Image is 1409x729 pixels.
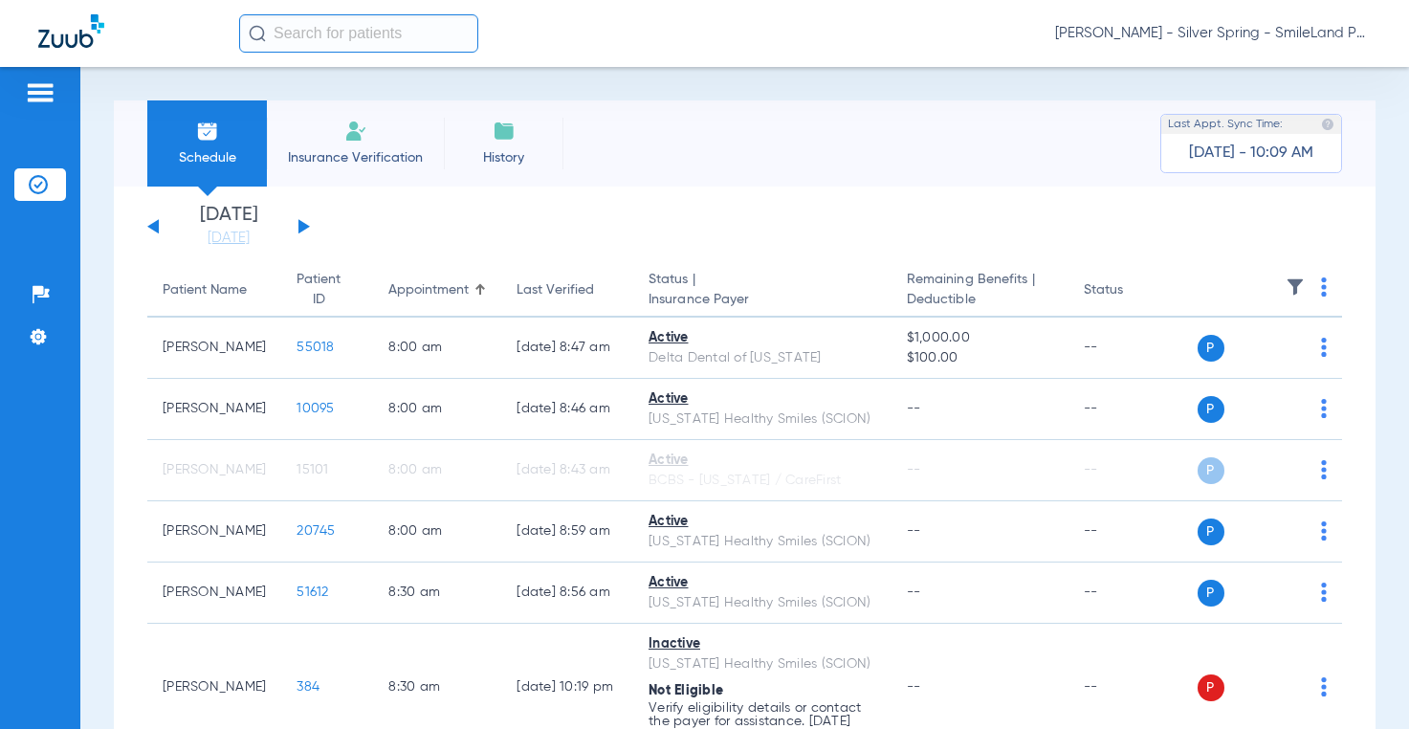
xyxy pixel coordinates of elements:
span: 15101 [297,463,328,476]
div: [US_STATE] Healthy Smiles (SCION) [649,654,876,674]
div: Patient Name [163,280,247,300]
td: -- [1068,563,1198,624]
td: -- [1068,379,1198,440]
span: 51612 [297,585,328,599]
div: Patient ID [297,270,341,310]
span: Schedule [162,148,253,167]
span: P [1198,519,1224,545]
span: P [1198,674,1224,701]
th: Status | [633,264,892,318]
img: Search Icon [249,25,266,42]
td: [PERSON_NAME] [147,440,281,501]
div: Active [649,389,876,409]
th: Status [1068,264,1198,318]
td: [DATE] 8:56 AM [501,563,633,624]
td: 8:00 AM [373,440,501,501]
td: 8:00 AM [373,318,501,379]
div: Delta Dental of [US_STATE] [649,348,876,368]
span: -- [907,585,921,599]
td: [PERSON_NAME] [147,563,281,624]
td: 8:00 AM [373,501,501,563]
td: [DATE] 8:59 AM [501,501,633,563]
span: 20745 [297,524,335,538]
img: group-dot-blue.svg [1321,399,1327,418]
div: Active [649,451,876,471]
img: group-dot-blue.svg [1321,521,1327,541]
td: -- [1068,440,1198,501]
span: History [458,148,549,167]
span: $1,000.00 [907,328,1053,348]
th: Remaining Benefits | [892,264,1068,318]
td: [PERSON_NAME] [147,318,281,379]
span: 10095 [297,402,334,415]
span: 384 [297,680,319,694]
td: [DATE] 8:47 AM [501,318,633,379]
img: last sync help info [1321,118,1334,131]
div: Active [649,328,876,348]
div: [US_STATE] Healthy Smiles (SCION) [649,593,876,613]
td: [PERSON_NAME] [147,501,281,563]
td: 8:30 AM [373,563,501,624]
span: Insurance Verification [281,148,429,167]
img: History [493,120,516,143]
div: [US_STATE] Healthy Smiles (SCION) [649,532,876,552]
div: Active [649,512,876,532]
td: [DATE] 8:46 AM [501,379,633,440]
span: Deductible [907,290,1053,310]
div: Last Verified [517,280,594,300]
div: Inactive [649,634,876,654]
div: Appointment [388,280,486,300]
span: P [1198,457,1224,484]
a: [DATE] [171,229,286,248]
td: -- [1068,501,1198,563]
div: Appointment [388,280,469,300]
span: -- [907,524,921,538]
span: 55018 [297,341,334,354]
div: BCBS - [US_STATE] / CareFirst [649,471,876,491]
img: Zuub Logo [38,14,104,48]
td: -- [1068,318,1198,379]
iframe: Chat Widget [1313,637,1409,729]
span: [DATE] - 10:09 AM [1189,144,1313,163]
span: Not Eligible [649,684,723,697]
div: Active [649,573,876,593]
img: group-dot-blue.svg [1321,583,1327,602]
div: Patient ID [297,270,358,310]
img: filter.svg [1286,277,1305,297]
td: [DATE] 8:43 AM [501,440,633,501]
span: [PERSON_NAME] - Silver Spring - SmileLand PD [1055,24,1371,43]
div: [US_STATE] Healthy Smiles (SCION) [649,409,876,430]
span: -- [907,402,921,415]
span: $100.00 [907,348,1053,368]
span: P [1198,335,1224,362]
span: Insurance Payer [649,290,876,310]
td: [PERSON_NAME] [147,379,281,440]
img: group-dot-blue.svg [1321,460,1327,479]
img: hamburger-icon [25,81,55,104]
img: group-dot-blue.svg [1321,277,1327,297]
span: -- [907,680,921,694]
img: Schedule [196,120,219,143]
input: Search for patients [239,14,478,53]
span: P [1198,396,1224,423]
img: Manual Insurance Verification [344,120,367,143]
span: -- [907,463,921,476]
span: P [1198,580,1224,607]
span: Last Appt. Sync Time: [1168,115,1283,134]
td: 8:00 AM [373,379,501,440]
div: Last Verified [517,280,618,300]
img: group-dot-blue.svg [1321,338,1327,357]
div: Patient Name [163,280,266,300]
li: [DATE] [171,206,286,248]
